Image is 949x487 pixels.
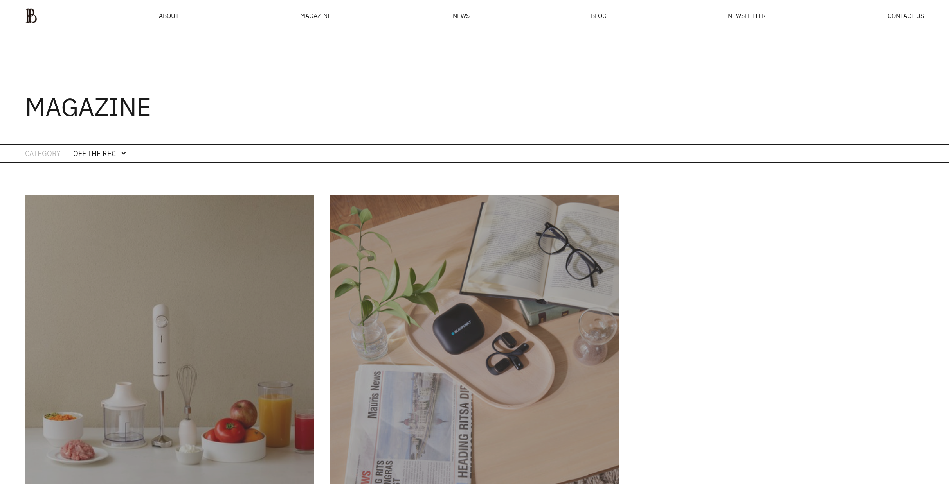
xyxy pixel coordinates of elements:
div: MAGAZINE [300,13,331,19]
img: 4efdbd42601a5.jpg [25,195,314,484]
img: ba379d5522eb3.png [25,8,37,23]
div: expand_more [119,149,128,158]
h3: MAGAZINE [25,94,151,119]
a: CONTACT US [888,13,924,19]
a: NEWSLETTER [728,13,766,19]
div: OFF THE REC [73,148,116,159]
a: NEWS [453,13,470,19]
a: ABOUT [159,13,179,19]
img: fa779d81c95e8.jpg [330,195,619,484]
a: BLOG [591,13,607,19]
